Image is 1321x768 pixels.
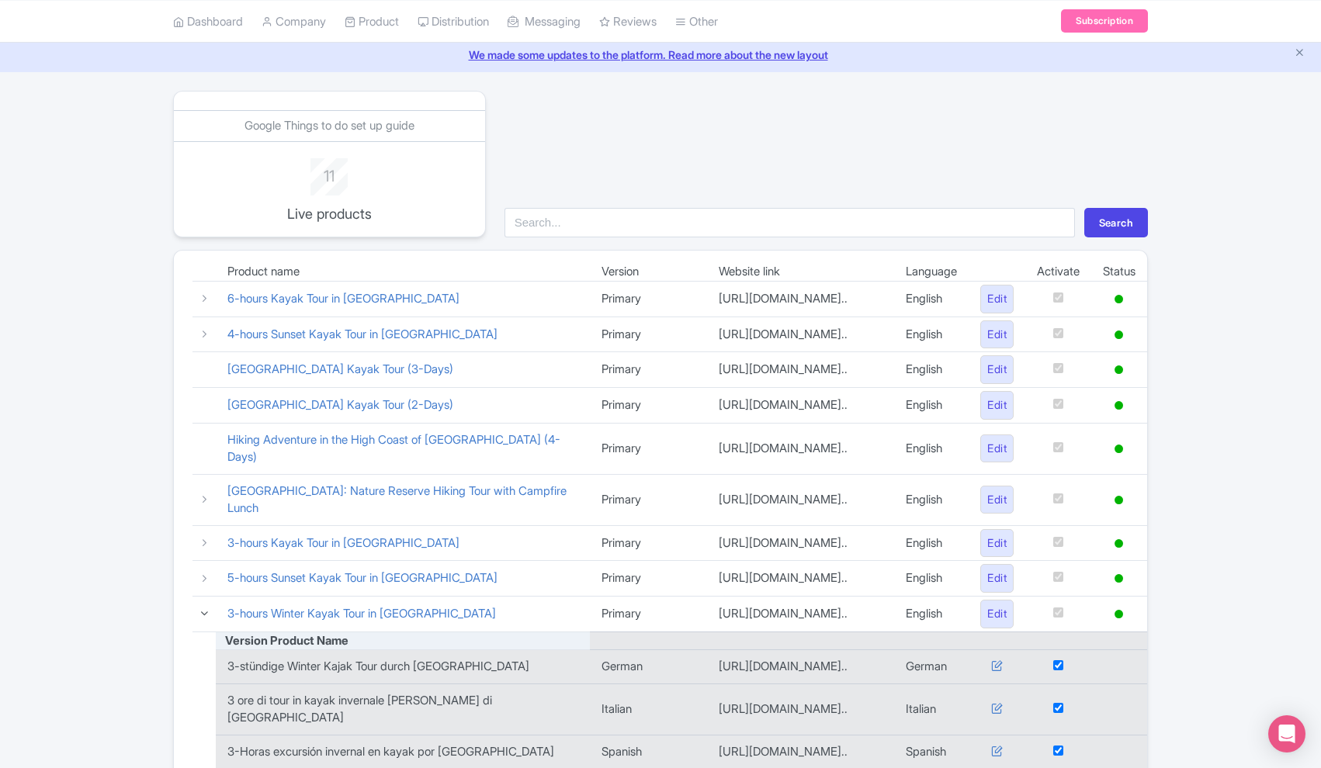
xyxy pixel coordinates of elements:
[707,317,894,352] td: [URL][DOMAIN_NAME]..
[227,291,459,306] a: 6-hours Kayak Tour in [GEOGRAPHIC_DATA]
[590,561,707,597] td: Primary
[707,650,894,684] td: [URL][DOMAIN_NAME]..
[265,158,393,188] div: 11
[227,535,459,550] a: 3-hours Kayak Tour in [GEOGRAPHIC_DATA]
[265,203,393,224] p: Live products
[894,683,969,735] td: Italian
[1061,9,1148,33] a: Subscription
[590,317,707,352] td: Primary
[227,606,496,621] a: 3-hours Winter Kayak Tour in [GEOGRAPHIC_DATA]
[707,282,894,317] td: [URL][DOMAIN_NAME]..
[707,352,894,388] td: [URL][DOMAIN_NAME]..
[980,486,1014,514] a: Edit
[244,118,414,133] a: Google Things to do set up guide
[980,529,1014,558] a: Edit
[590,423,707,474] td: Primary
[1091,263,1147,282] td: Status
[227,432,560,465] a: Hiking Adventure in the High Coast of [GEOGRAPHIC_DATA] (4-Days)
[707,474,894,525] td: [URL][DOMAIN_NAME]..
[216,683,590,735] td: 3 ore di tour in kayak invernale [PERSON_NAME] di [GEOGRAPHIC_DATA]
[590,683,707,735] td: Italian
[216,263,590,282] td: Product name
[980,564,1014,593] a: Edit
[590,596,707,631] td: Primary
[980,600,1014,628] a: Edit
[894,352,969,388] td: English
[1025,263,1091,282] td: Activate
[707,423,894,474] td: [URL][DOMAIN_NAME]..
[894,387,969,423] td: English
[894,474,969,525] td: English
[216,633,348,648] span: Version Product Name
[707,596,894,631] td: [URL][DOMAIN_NAME]..
[707,525,894,561] td: [URL][DOMAIN_NAME]..
[590,352,707,388] td: Primary
[894,263,969,282] td: Language
[980,285,1014,313] a: Edit
[980,320,1014,349] a: Edit
[227,362,453,376] a: [GEOGRAPHIC_DATA] Kayak Tour (3-Days)
[504,208,1075,237] input: Search...
[894,317,969,352] td: English
[1268,715,1305,752] div: Open Intercom Messenger
[590,474,707,525] td: Primary
[707,387,894,423] td: [URL][DOMAIN_NAME]..
[227,483,567,516] a: [GEOGRAPHIC_DATA]: Nature Reserve Hiking Tour with Campfire Lunch
[227,327,498,341] a: 4-hours Sunset Kayak Tour in [GEOGRAPHIC_DATA]
[980,355,1014,384] a: Edit
[980,434,1014,463] a: Edit
[894,561,969,597] td: English
[227,570,498,585] a: 5-hours Sunset Kayak Tour in [GEOGRAPHIC_DATA]
[216,650,590,684] td: 3-stündige Winter Kajak Tour durch [GEOGRAPHIC_DATA]
[894,596,969,631] td: English
[590,525,707,561] td: Primary
[9,47,1312,63] a: We made some updates to the platform. Read more about the new layout
[707,263,894,282] td: Website link
[894,423,969,474] td: English
[590,263,707,282] td: Version
[707,683,894,735] td: [URL][DOMAIN_NAME]..
[894,525,969,561] td: English
[1294,45,1305,63] button: Close announcement
[590,387,707,423] td: Primary
[227,397,453,412] a: [GEOGRAPHIC_DATA] Kayak Tour (2-Days)
[980,391,1014,420] a: Edit
[1084,208,1148,237] button: Search
[894,650,969,684] td: German
[590,650,707,684] td: German
[590,282,707,317] td: Primary
[894,282,969,317] td: English
[707,561,894,597] td: [URL][DOMAIN_NAME]..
